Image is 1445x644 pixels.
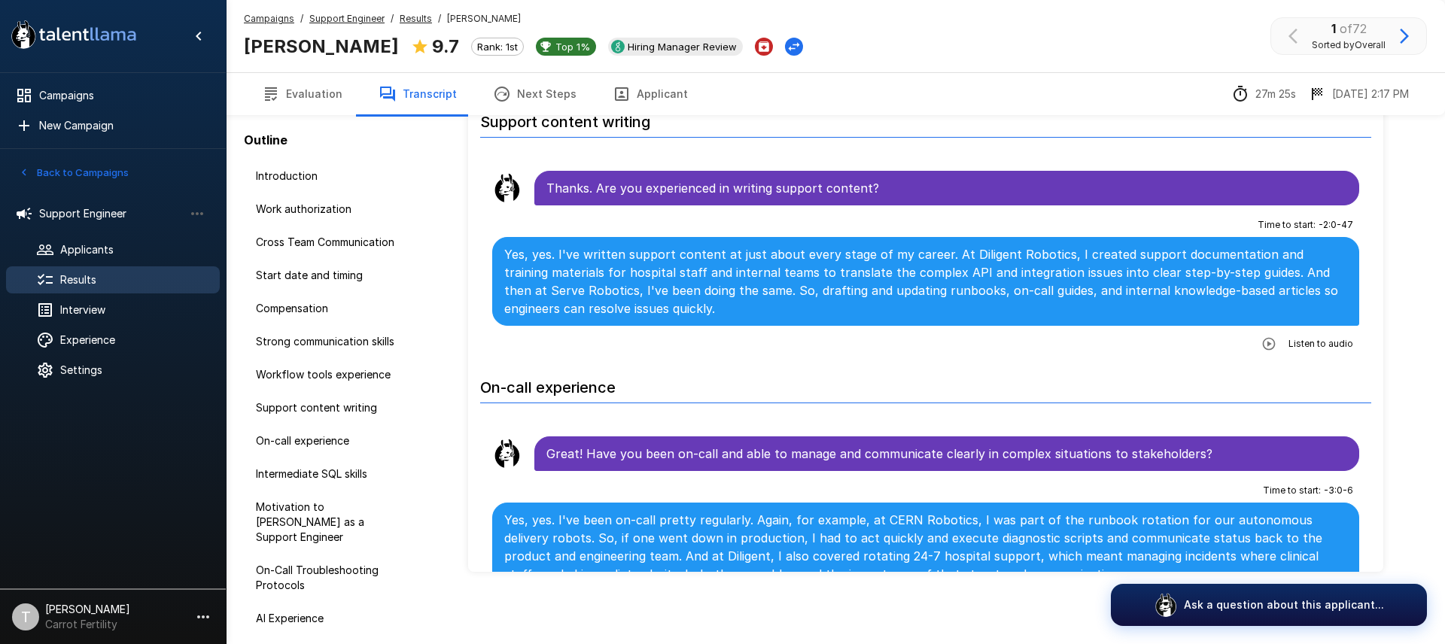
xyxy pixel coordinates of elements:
[472,41,523,53] span: Rank: 1st
[622,41,743,53] span: Hiring Manager Review
[256,202,406,217] span: Work authorization
[1319,217,1353,232] span: -2 : 0-47
[256,400,406,415] span: Support content writing
[480,98,1371,138] h6: Support content writing
[1308,85,1409,103] div: The date and time when the interview was completed
[244,460,418,488] div: Intermediate SQL skills
[432,35,459,57] b: 9.7
[256,563,406,593] span: On-Call Troubleshooting Protocols
[360,73,475,115] button: Transcript
[755,38,773,56] button: Archive Applicant
[1340,21,1367,36] span: of 72
[504,511,1347,583] p: Yes, yes. I've been on-call pretty regularly. Again, for example, at CERN Robotics, I was part of...
[256,169,406,184] span: Introduction
[244,494,418,551] div: Motivation to [PERSON_NAME] as a Support Engineer
[504,245,1347,317] p: Yes, yes. I've written support content at just about every stage of my career. At Diligent Roboti...
[1288,336,1353,351] span: Listen to audio
[244,229,418,256] div: Cross Team Communication
[546,445,1347,463] p: Great! Have you been on-call and able to manage and communicate clearly in complex situations to ...
[256,268,406,283] span: Start date and timing
[1111,584,1427,626] button: Ask a question about this applicant...
[546,179,1347,197] p: Thanks. Are you experienced in writing support content?
[595,73,706,115] button: Applicant
[1255,87,1296,102] p: 27m 25s
[244,262,418,289] div: Start date and timing
[1312,38,1386,53] span: Sorted by Overall
[309,13,385,24] u: Support Engineer
[400,13,432,24] u: Results
[244,295,418,322] div: Compensation
[256,367,406,382] span: Workflow tools experience
[256,301,406,316] span: Compensation
[244,196,418,223] div: Work authorization
[611,40,625,53] img: greenhouse_logo.jpeg
[244,132,287,147] b: Outline
[1324,483,1353,498] span: -3 : 0-6
[244,361,418,388] div: Workflow tools experience
[244,394,418,421] div: Support content writing
[256,466,406,481] span: Intermediate SQL skills
[492,173,522,203] img: llama_clean.png
[256,500,406,545] span: Motivation to [PERSON_NAME] as a Support Engineer
[244,35,399,57] b: [PERSON_NAME]
[244,163,418,190] div: Introduction
[608,38,743,56] div: View profile in Greenhouse
[1258,217,1316,232] span: Time to start :
[438,11,441,26] span: /
[256,334,406,349] span: Strong communication skills
[244,427,418,454] div: On-call experience
[549,41,596,53] span: Top 1%
[785,38,803,56] button: Change Stage
[1331,21,1336,36] b: 1
[1184,597,1384,612] p: Ask a question about this applicant...
[300,11,303,26] span: /
[244,328,418,355] div: Strong communication skills
[1263,483,1321,498] span: Time to start :
[244,13,294,24] u: Campaigns
[244,73,360,115] button: Evaluation
[256,235,406,250] span: Cross Team Communication
[1231,85,1296,103] div: The time between starting and completing the interview
[480,363,1371,403] h6: On-call experience
[256,433,406,448] span: On-call experience
[391,11,394,26] span: /
[244,557,418,599] div: On-Call Troubleshooting Protocols
[475,73,595,115] button: Next Steps
[492,439,522,469] img: llama_clean.png
[1332,87,1409,102] p: [DATE] 2:17 PM
[447,11,521,26] span: [PERSON_NAME]
[1154,593,1178,617] img: logo_glasses@2x.png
